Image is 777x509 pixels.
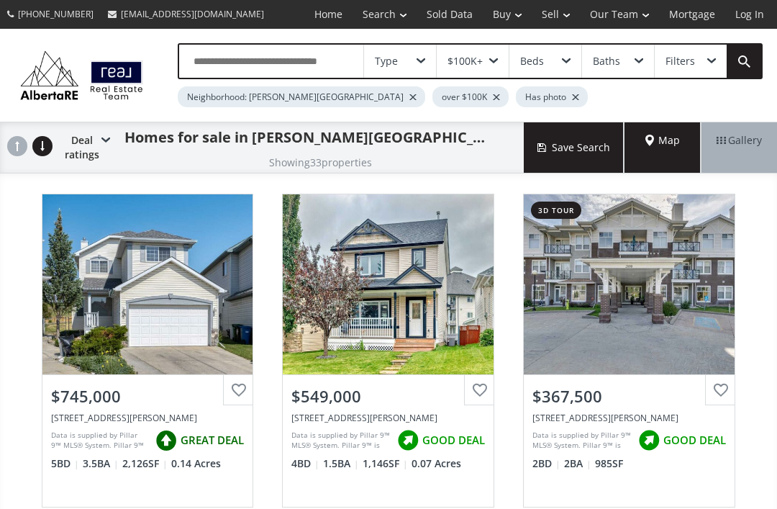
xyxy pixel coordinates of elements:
span: 1,146 SF [363,456,408,471]
h2: Showing 33 properties [269,157,372,168]
div: over $100K [432,86,509,107]
div: Neighborhood: [PERSON_NAME][GEOGRAPHIC_DATA] [178,86,425,107]
span: GOOD DEAL [422,433,485,448]
div: $549,000 [291,385,485,407]
div: Data is supplied by Pillar 9™ MLS® System. Pillar 9™ is the owner of the copyright in its MLS® Sy... [51,430,149,451]
div: 1010 Arbour Lake Road NW #2125, Calgary, AB T3G 4Y8 [532,412,726,424]
img: rating icon [635,426,663,455]
div: $367,500 [532,385,726,407]
span: [EMAIL_ADDRESS][DOMAIN_NAME] [121,8,264,20]
span: 4 BD [291,456,319,471]
h1: Homes for sale in [PERSON_NAME][GEOGRAPHIC_DATA] [124,127,488,148]
span: Map [645,133,680,148]
div: Data is supplied by Pillar 9™ MLS® System. Pillar 9™ is the owner of the copyright in its MLS® Sy... [532,430,631,451]
span: 2 BD [532,456,560,471]
img: rating icon [152,426,181,455]
div: Baths [593,56,620,66]
div: Data is supplied by Pillar 9™ MLS® System. Pillar 9™ is the owner of the copyright in its MLS® Sy... [291,430,390,451]
img: Logo [14,48,149,104]
span: 985 SF [595,456,623,471]
div: Beds [520,56,544,66]
div: $100K+ [447,56,483,66]
a: [EMAIL_ADDRESS][DOMAIN_NAME] [101,1,271,27]
span: [PHONE_NUMBER] [18,8,94,20]
span: GOOD DEAL [663,433,726,448]
div: Filters [665,56,695,66]
span: 2 BA [564,456,591,471]
span: GREAT DEAL [181,433,244,448]
span: 0.07 Acres [412,456,461,471]
div: 372 Arbour Grove Close NW, Calgary, AB T3G 4J1 [291,412,485,424]
button: Save Search [524,122,624,173]
div: Type [375,56,398,66]
div: $745,000 [51,385,245,407]
span: 5 BD [51,456,79,471]
div: Has photo [516,86,588,107]
div: Map [624,122,701,173]
span: Gallery [717,133,762,148]
span: 3.5 BA [83,456,119,471]
div: Deal ratings [58,122,110,173]
span: 1.5 BA [323,456,359,471]
span: 0.14 Acres [171,456,221,471]
div: 99 Arbour Crest Rise NW, Calgary, AB T3G 4L3 [51,412,245,424]
span: 2,126 SF [122,456,168,471]
div: Gallery [701,122,777,173]
img: rating icon [394,426,422,455]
